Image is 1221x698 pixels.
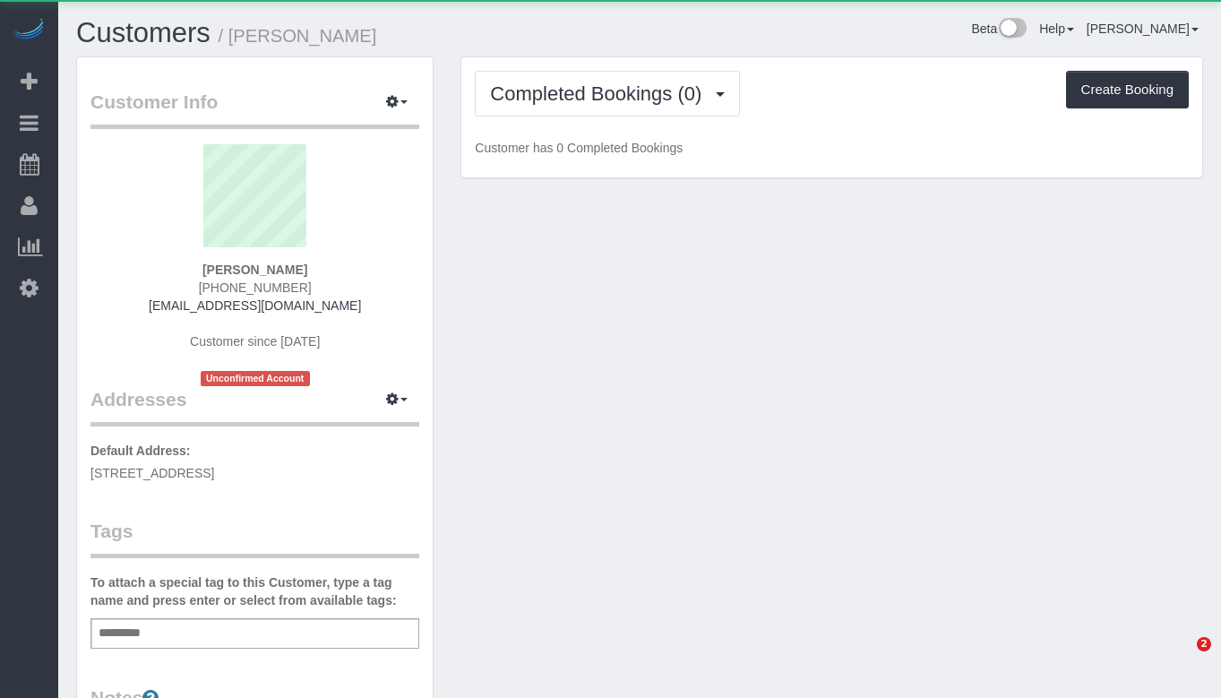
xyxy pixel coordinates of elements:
[202,263,307,277] strong: [PERSON_NAME]
[149,298,361,313] a: [EMAIL_ADDRESS][DOMAIN_NAME]
[190,334,320,349] span: Customer since [DATE]
[475,139,1189,157] p: Customer has 0 Completed Bookings
[90,573,419,609] label: To attach a special tag to this Customer, type a tag name and press enter or select from availabl...
[997,18,1027,41] img: New interface
[971,22,1027,36] a: Beta
[1039,22,1074,36] a: Help
[90,518,419,558] legend: Tags
[201,371,310,386] span: Unconfirmed Account
[1066,71,1189,108] button: Create Booking
[1197,637,1211,651] span: 2
[90,89,419,129] legend: Customer Info
[90,466,214,480] span: [STREET_ADDRESS]
[1087,22,1199,36] a: [PERSON_NAME]
[490,82,710,105] span: Completed Bookings (0)
[90,442,191,460] label: Default Address:
[1160,637,1203,680] iframe: Intercom live chat
[76,17,211,48] a: Customers
[11,18,47,43] img: Automaid Logo
[475,71,740,116] button: Completed Bookings (0)
[219,26,377,46] small: / [PERSON_NAME]
[199,280,312,295] span: [PHONE_NUMBER]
